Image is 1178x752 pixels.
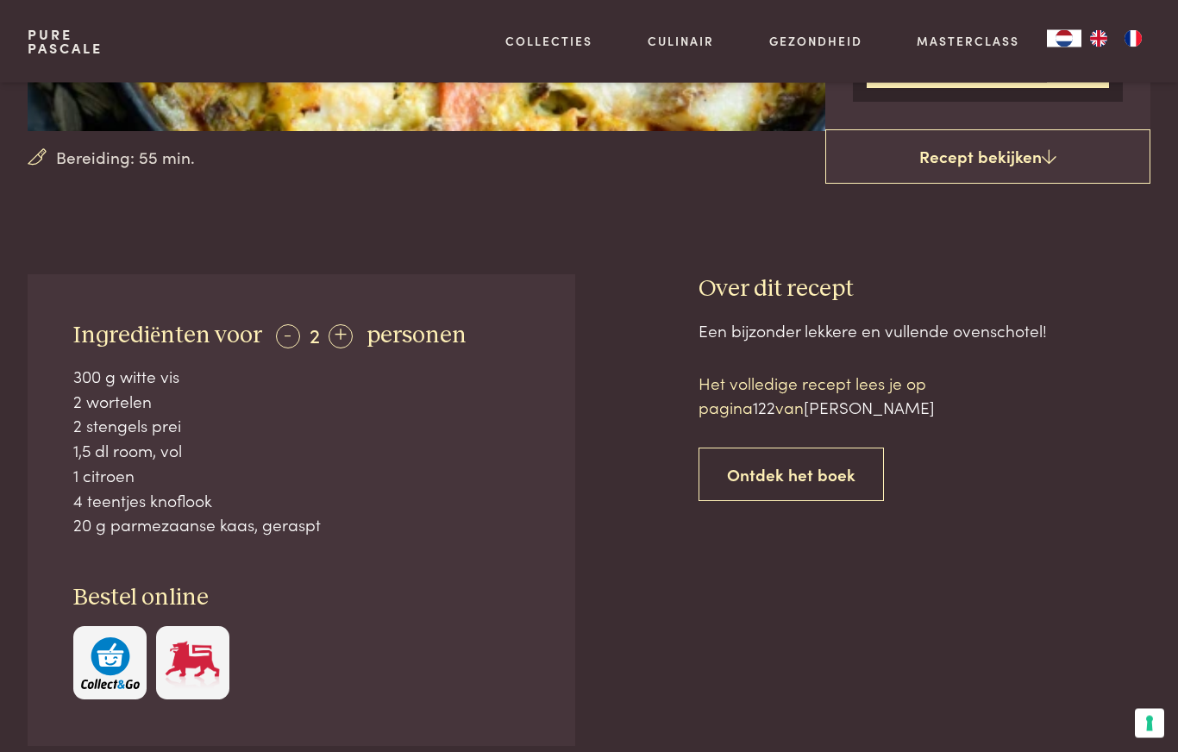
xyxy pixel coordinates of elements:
a: Masterclass [917,32,1019,50]
h3: Bestel online [73,584,529,614]
div: Een bijzonder lekkere en vullende ovenschotel! [699,319,1150,344]
a: Ontdek het boek [699,448,884,503]
div: 300 g witte vis [73,365,529,390]
a: NL [1047,30,1081,47]
div: 1 citroen [73,464,529,489]
div: + [329,325,353,349]
a: EN [1081,30,1116,47]
a: Collecties [505,32,592,50]
h3: Over dit recept [699,275,1150,305]
span: [PERSON_NAME] [804,396,935,419]
span: 2 [310,321,320,349]
img: c308188babc36a3a401bcb5cb7e020f4d5ab42f7cacd8327e500463a43eeb86c.svg [81,638,140,691]
a: Recept bekijken [825,130,1150,185]
aside: Language selected: Nederlands [1047,30,1150,47]
a: Culinair [648,32,714,50]
div: Language [1047,30,1081,47]
a: FR [1116,30,1150,47]
div: 2 wortelen [73,390,529,415]
button: Uw voorkeuren voor toestemming voor trackingtechnologieën [1135,709,1164,738]
div: 4 teentjes knoflook [73,489,529,514]
div: 20 g parmezaanse kaas, geraspt [73,513,529,538]
ul: Language list [1081,30,1150,47]
div: - [276,325,300,349]
p: Het volledige recept lees je op pagina van [699,372,992,421]
span: personen [367,324,467,348]
span: Ingrediënten voor [73,324,262,348]
span: Bereiding: 55 min. [56,146,195,171]
div: 2 stengels prei [73,414,529,439]
span: 122 [753,396,775,419]
img: Delhaize [163,638,222,691]
a: Gezondheid [769,32,862,50]
div: 1,5 dl room, vol [73,439,529,464]
a: PurePascale [28,28,103,55]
